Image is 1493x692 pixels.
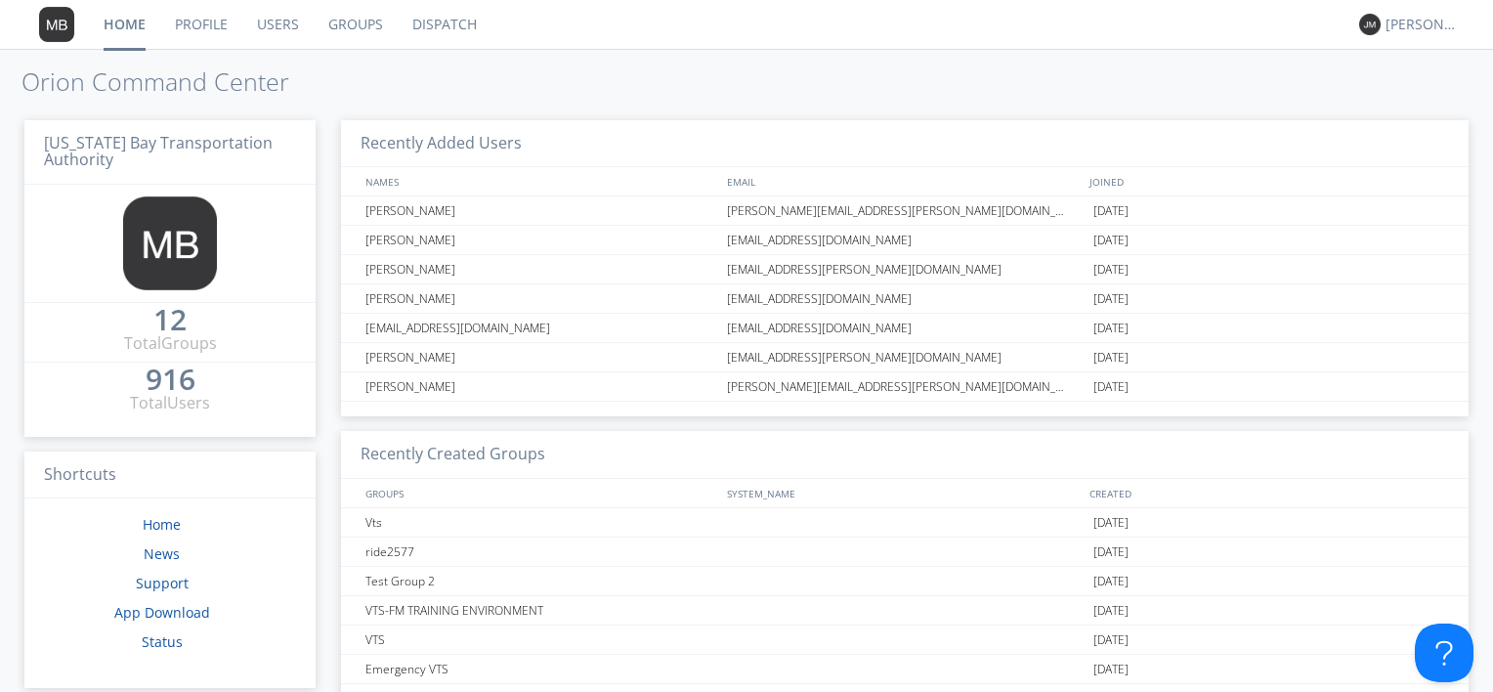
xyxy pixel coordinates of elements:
[146,369,195,389] div: 916
[361,655,721,683] div: Emergency VTS
[130,392,210,414] div: Total Users
[361,372,721,401] div: [PERSON_NAME]
[361,343,721,371] div: [PERSON_NAME]
[341,655,1469,684] a: Emergency VTS[DATE]
[124,332,217,355] div: Total Groups
[341,284,1469,314] a: [PERSON_NAME][EMAIL_ADDRESS][DOMAIN_NAME][DATE]
[341,255,1469,284] a: [PERSON_NAME][EMAIL_ADDRESS][PERSON_NAME][DOMAIN_NAME][DATE]
[1093,255,1129,284] span: [DATE]
[722,226,1088,254] div: [EMAIL_ADDRESS][DOMAIN_NAME]
[1085,479,1449,507] div: CREATED
[1093,196,1129,226] span: [DATE]
[153,310,187,332] a: 12
[361,196,721,225] div: [PERSON_NAME]
[722,314,1088,342] div: [EMAIL_ADDRESS][DOMAIN_NAME]
[1386,15,1459,34] div: [PERSON_NAME]
[341,343,1469,372] a: [PERSON_NAME][EMAIL_ADDRESS][PERSON_NAME][DOMAIN_NAME][DATE]
[1093,567,1129,596] span: [DATE]
[39,7,74,42] img: 373638.png
[361,538,721,566] div: ride2577
[361,284,721,313] div: [PERSON_NAME]
[1093,343,1129,372] span: [DATE]
[722,479,1085,507] div: SYSTEM_NAME
[722,343,1088,371] div: [EMAIL_ADDRESS][PERSON_NAME][DOMAIN_NAME]
[1093,655,1129,684] span: [DATE]
[1093,226,1129,255] span: [DATE]
[361,479,716,507] div: GROUPS
[142,632,183,651] a: Status
[1085,167,1449,195] div: JOINED
[341,196,1469,226] a: [PERSON_NAME][PERSON_NAME][EMAIL_ADDRESS][PERSON_NAME][DOMAIN_NAME][DATE]
[361,255,721,283] div: [PERSON_NAME]
[1093,372,1129,402] span: [DATE]
[1093,538,1129,567] span: [DATE]
[341,626,1469,655] a: VTS[DATE]
[146,369,195,392] a: 916
[722,284,1088,313] div: [EMAIL_ADDRESS][DOMAIN_NAME]
[361,508,721,537] div: Vts
[1093,284,1129,314] span: [DATE]
[341,538,1469,567] a: ride2577[DATE]
[143,515,181,534] a: Home
[361,626,721,654] div: VTS
[136,574,189,592] a: Support
[341,120,1469,168] h3: Recently Added Users
[341,567,1469,596] a: Test Group 2[DATE]
[341,508,1469,538] a: Vts[DATE]
[722,196,1088,225] div: [PERSON_NAME][EMAIL_ADDRESS][PERSON_NAME][DOMAIN_NAME]
[722,167,1085,195] div: EMAIL
[341,431,1469,479] h3: Recently Created Groups
[361,167,716,195] div: NAMES
[361,314,721,342] div: [EMAIL_ADDRESS][DOMAIN_NAME]
[123,196,217,290] img: 373638.png
[361,596,721,625] div: VTS-FM TRAINING ENVIRONMENT
[1093,596,1129,626] span: [DATE]
[341,596,1469,626] a: VTS-FM TRAINING ENVIRONMENT[DATE]
[144,544,180,563] a: News
[341,226,1469,255] a: [PERSON_NAME][EMAIL_ADDRESS][DOMAIN_NAME][DATE]
[722,255,1088,283] div: [EMAIL_ADDRESS][PERSON_NAME][DOMAIN_NAME]
[1093,314,1129,343] span: [DATE]
[1093,508,1129,538] span: [DATE]
[1359,14,1381,35] img: 373638.png
[341,372,1469,402] a: [PERSON_NAME][PERSON_NAME][EMAIL_ADDRESS][PERSON_NAME][DOMAIN_NAME][DATE]
[341,314,1469,343] a: [EMAIL_ADDRESS][DOMAIN_NAME][EMAIL_ADDRESS][DOMAIN_NAME][DATE]
[1093,626,1129,655] span: [DATE]
[361,567,721,595] div: Test Group 2
[1415,624,1473,682] iframe: Toggle Customer Support
[722,372,1088,401] div: [PERSON_NAME][EMAIL_ADDRESS][PERSON_NAME][DOMAIN_NAME]
[153,310,187,329] div: 12
[24,452,316,499] h3: Shortcuts
[114,603,210,622] a: App Download
[361,226,721,254] div: [PERSON_NAME]
[44,132,273,171] span: [US_STATE] Bay Transportation Authority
